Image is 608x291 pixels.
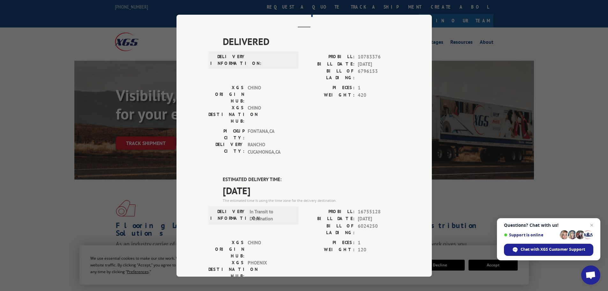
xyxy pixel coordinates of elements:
[521,247,585,252] span: Chat with XGS Customer Support
[358,68,400,81] span: 6796153
[358,53,400,61] span: 10783376
[504,233,558,237] span: Support is online
[358,246,400,254] span: 120
[223,183,400,197] span: [DATE]
[223,197,400,203] div: The estimated time is using the time zone for the delivery destination.
[358,222,400,236] span: 6024250
[358,208,400,215] span: 16755128
[208,84,244,104] label: XGS ORIGIN HUB:
[358,84,400,92] span: 1
[358,239,400,246] span: 1
[208,259,244,279] label: XGS DESTINATION HUB:
[208,6,400,18] h2: Track Shipment
[208,128,244,141] label: PICKUP CITY:
[358,215,400,223] span: [DATE]
[210,208,246,222] label: DELIVERY INFORMATION:
[250,208,293,222] span: In Transit to Destination
[304,53,355,61] label: PROBILL:
[248,259,291,279] span: PHOENIX
[208,239,244,259] label: XGS ORIGIN HUB:
[358,91,400,99] span: 420
[223,34,400,49] span: DELIVERED
[304,222,355,236] label: BILL OF LADING:
[588,221,596,229] span: Close chat
[504,244,593,256] div: Chat with XGS Customer Support
[304,68,355,81] label: BILL OF LADING:
[358,60,400,68] span: [DATE]
[304,91,355,99] label: WEIGHT:
[248,128,291,141] span: FONTANA , CA
[208,141,244,156] label: DELIVERY CITY:
[248,84,291,104] span: CHINO
[248,239,291,259] span: CHINO
[581,265,600,285] div: Open chat
[248,141,291,156] span: RANCHO CUCAMONGA , CA
[304,215,355,223] label: BILL DATE:
[304,208,355,215] label: PROBILL:
[208,104,244,125] label: XGS DESTINATION HUB:
[223,176,400,183] label: ESTIMATED DELIVERY TIME:
[248,104,291,125] span: CHINO
[304,239,355,246] label: PIECES:
[504,223,593,228] span: Questions? Chat with us!
[304,84,355,92] label: PIECES:
[304,60,355,68] label: BILL DATE:
[210,53,246,67] label: DELIVERY INFORMATION:
[304,246,355,254] label: WEIGHT:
